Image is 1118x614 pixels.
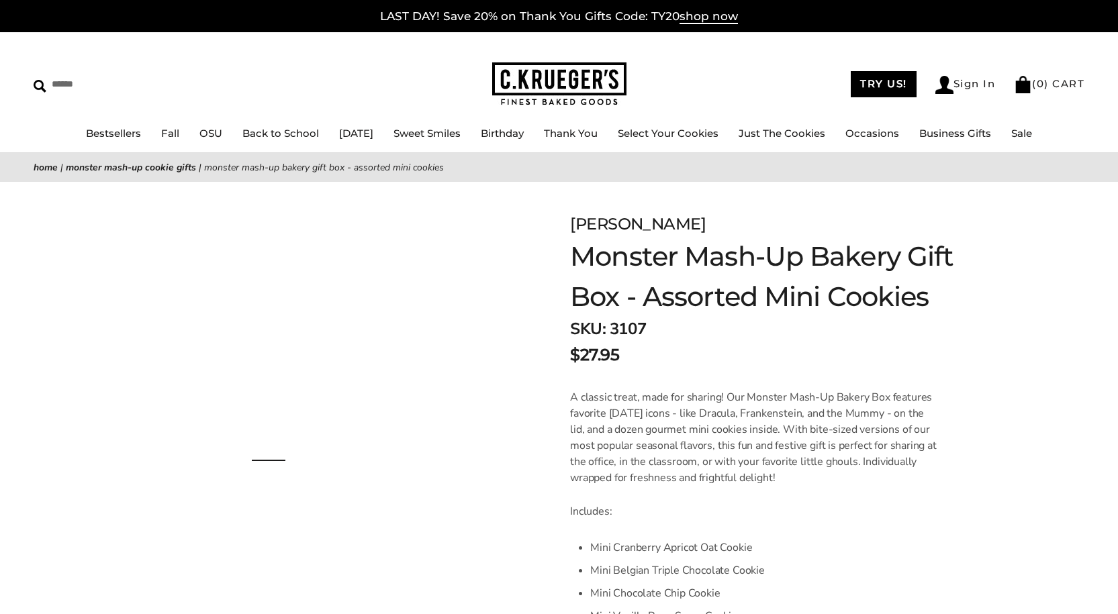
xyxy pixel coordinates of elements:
a: Just The Cookies [739,127,825,140]
a: Back to School [242,127,319,140]
span: 0 [1037,77,1045,90]
h1: Monster Mash-Up Bakery Gift Box - Assorted Mini Cookies [570,236,998,317]
li: Mini Belgian Triple Chocolate Cookie [590,559,937,582]
li: Mini Cranberry Apricot Oat Cookie [590,536,937,559]
a: Bestsellers [86,127,141,140]
a: Sweet Smiles [393,127,461,140]
a: [DATE] [339,127,373,140]
a: Occasions [845,127,899,140]
img: C.KRUEGER'S [492,62,626,106]
a: OSU [199,127,222,140]
span: $27.95 [570,343,619,367]
img: Account [935,76,953,94]
img: Bag [1014,76,1032,93]
a: Birthday [481,127,524,140]
a: Thank You [544,127,598,140]
strong: SKU: [570,318,606,340]
a: LAST DAY! Save 20% on Thank You Gifts Code: TY20shop now [380,9,738,24]
span: Monster Mash-Up Bakery Gift Box - Assorted Mini Cookies [204,161,444,174]
a: Monster Mash-Up Cookie Gifts [66,161,196,174]
span: | [60,161,63,174]
a: Business Gifts [919,127,991,140]
input: Search [34,74,193,95]
a: (0) CART [1014,77,1084,90]
nav: breadcrumbs [34,160,1084,175]
li: Mini Chocolate Chip Cookie [590,582,937,605]
a: Sale [1011,127,1032,140]
a: Home [34,161,58,174]
a: TRY US! [851,71,917,97]
span: 3107 [610,318,646,340]
span: | [199,161,201,174]
p: Includes: [570,503,937,519]
a: Select Your Cookies [618,127,718,140]
p: A classic treat, made for sharing! Our Monster Mash-Up Bakery Box features favorite [DATE] icons ... [570,389,937,486]
span: shop now [680,9,738,24]
a: Sign In [935,76,996,94]
img: Search [34,80,46,93]
div: [PERSON_NAME] [570,212,998,236]
a: Fall [161,127,179,140]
